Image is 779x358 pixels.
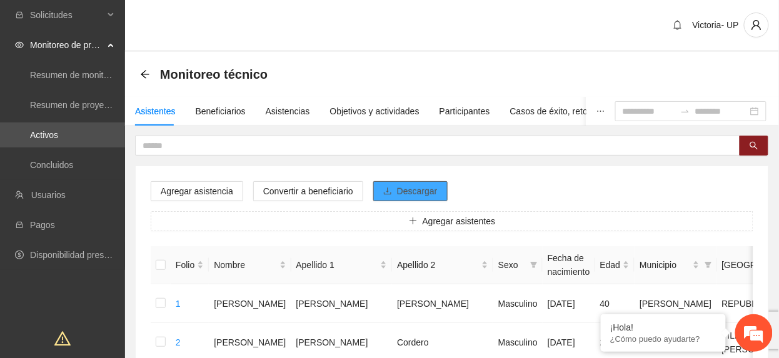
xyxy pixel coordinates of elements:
[151,181,243,201] button: Agregar asistencia
[214,258,276,272] span: Nombre
[15,11,24,19] span: inbox
[392,246,493,284] th: Apellido 2
[530,261,538,269] span: filter
[266,104,310,118] div: Asistencias
[600,258,621,272] span: Edad
[31,190,66,200] a: Usuarios
[196,104,246,118] div: Beneficiarios
[54,331,71,347] span: warning
[151,211,753,231] button: plusAgregar asistentes
[493,284,543,323] td: Masculino
[30,160,73,170] a: Concluidos
[423,214,496,228] span: Agregar asistentes
[702,256,715,274] span: filter
[30,220,55,230] a: Pagos
[176,299,181,309] a: 1
[528,256,540,274] span: filter
[30,100,164,110] a: Resumen de proyectos aprobados
[6,231,238,275] textarea: Escriba su mensaje y pulse “Intro”
[680,106,690,116] span: swap-right
[705,261,712,269] span: filter
[510,104,643,118] div: Casos de éxito, retos y obstáculos
[610,322,716,332] div: ¡Hola!
[140,69,150,79] span: arrow-left
[291,284,393,323] td: [PERSON_NAME]
[640,258,690,272] span: Municipio
[693,20,739,30] span: Victoria- UP
[296,258,378,272] span: Apellido 1
[373,181,448,201] button: downloadDescargar
[740,136,768,156] button: search
[291,246,393,284] th: Apellido 1
[176,337,181,347] a: 2
[140,69,150,80] div: Back
[668,20,687,30] span: bell
[397,258,479,272] span: Apellido 2
[160,64,268,84] span: Monitoreo técnico
[253,181,363,201] button: Convertir a beneficiario
[176,258,194,272] span: Folio
[745,19,768,31] span: user
[383,187,392,197] span: download
[263,184,353,198] span: Convertir a beneficiario
[73,112,173,238] span: Estamos en línea.
[635,246,716,284] th: Municipio
[30,130,58,140] a: Activos
[30,250,137,260] a: Disponibilidad presupuestal
[205,6,235,36] div: Minimizar ventana de chat en vivo
[30,2,104,27] span: Solicitudes
[409,217,418,227] span: plus
[440,104,490,118] div: Participantes
[543,246,595,284] th: Fecha de nacimiento
[595,246,635,284] th: Edad
[15,41,24,49] span: eye
[209,284,291,323] td: [PERSON_NAME]
[680,106,690,116] span: to
[543,284,595,323] td: [DATE]
[65,64,210,80] div: Chatee con nosotros ahora
[135,104,176,118] div: Asistentes
[744,12,769,37] button: user
[610,334,716,344] p: ¿Cómo puedo ayudarte?
[330,104,420,118] div: Objetivos y actividades
[30,70,121,80] a: Resumen de monitoreo
[596,107,605,116] span: ellipsis
[161,184,233,198] span: Agregar asistencia
[668,15,688,35] button: bell
[171,246,209,284] th: Folio
[750,141,758,151] span: search
[595,284,635,323] td: 40
[586,97,615,126] button: ellipsis
[392,284,493,323] td: [PERSON_NAME]
[209,246,291,284] th: Nombre
[635,284,716,323] td: [PERSON_NAME]
[397,184,438,198] span: Descargar
[30,32,104,57] span: Monitoreo de proyectos
[498,258,525,272] span: Sexo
